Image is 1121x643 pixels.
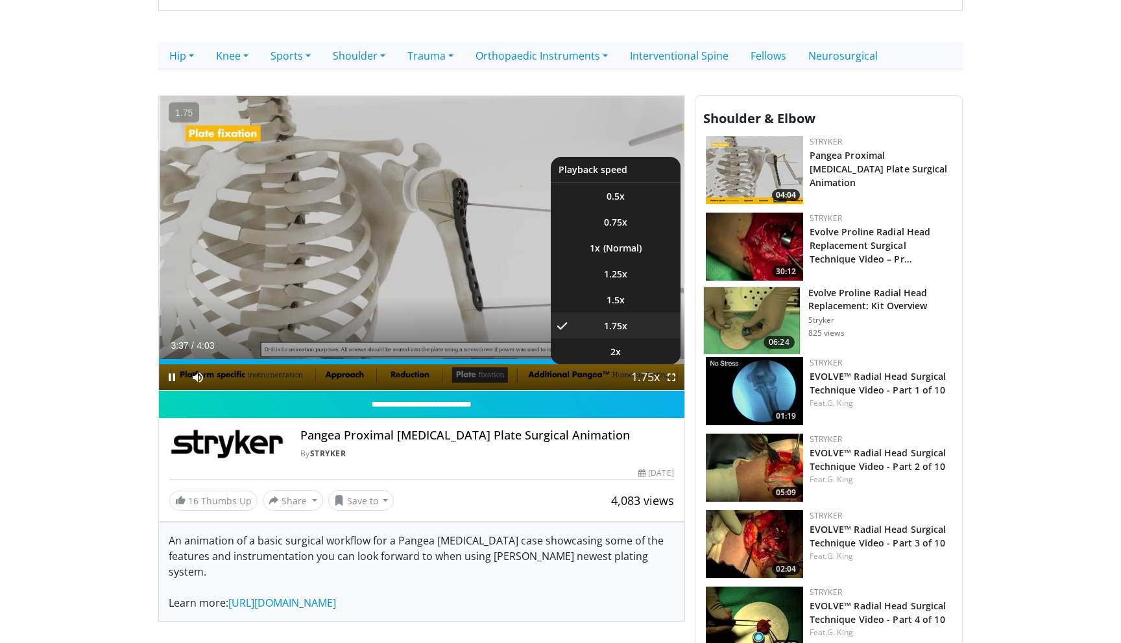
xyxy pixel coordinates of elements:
button: Pause [159,364,185,390]
a: EVOLVE™ Radial Head Surgical Technique Video - Part 4 of 10 [810,600,946,625]
a: Knee [205,42,259,69]
a: 02:04 [706,510,803,578]
a: Interventional Spine [619,42,740,69]
p: Stryker [808,315,954,325]
a: Stryker [810,357,842,368]
a: 01:19 [706,357,803,425]
h3: Evolve Proline Radial Head Replacement: Kit Overview [808,286,954,312]
a: Stryker [810,136,842,147]
button: Mute [185,364,211,390]
img: 324b8a51-90c8-465a-a736-865e2be6fd47.150x105_q85_crop-smart_upscale.jpg [706,357,803,425]
img: 64cb395d-a0e2-4f85-9b10-a0afb4ea2778.150x105_q85_crop-smart_upscale.jpg [704,287,800,355]
div: Progress Bar [159,359,684,364]
button: Share [263,490,323,511]
a: 05:09 [706,434,803,502]
span: 3:37 [171,340,188,351]
div: Feat. [810,627,952,638]
a: Orthopaedic Instruments [464,42,619,69]
a: Stryker [810,213,842,224]
a: EVOLVE™ Radial Head Surgical Technique Video - Part 1 of 10 [810,370,946,396]
a: G. King [827,474,853,485]
span: 06:24 [764,336,795,349]
div: Feat. [810,474,952,485]
span: 0.75x [604,216,627,229]
span: 1x [590,242,600,255]
img: df55bbb7-5747-4bf2-80df-ea44200527a5.150x105_q85_crop-smart_upscale.jpg [706,510,803,578]
span: 1.25x [604,268,627,281]
div: Feat. [810,550,952,562]
a: Sports [259,42,322,69]
a: Stryker [810,434,842,445]
a: Pangea Proximal [MEDICAL_DATA] Plate Surgical Animation [810,149,948,189]
a: Stryker [810,587,842,598]
span: 4:03 [197,340,214,351]
video-js: Video Player [159,96,684,392]
span: 16 [188,495,199,507]
span: / [191,340,194,351]
a: Stryker [310,448,346,459]
a: Trauma [396,42,464,69]
img: 2beccc36-dd29-4ae4-a6ad-4b1e90521150.150x105_q85_crop-smart_upscale.jpg [706,434,803,502]
a: Fellows [740,42,797,69]
a: G. King [827,550,853,561]
a: 06:24 Evolve Proline Radial Head Replacement: Kit Overview Stryker 825 views [703,286,954,355]
h4: Pangea Proximal [MEDICAL_DATA] Plate Surgical Animation [300,428,674,443]
span: 05:09 [772,487,800,498]
a: Shoulder [322,42,396,69]
span: 0.5x [607,190,625,203]
a: EVOLVE™ Radial Head Surgical Technique Video - Part 2 of 10 [810,447,946,473]
div: By [300,448,674,460]
span: 1.5x [607,294,625,307]
p: 825 views [808,328,845,338]
a: G. King [827,397,853,408]
a: Stryker [810,510,842,521]
button: Fullscreen [658,364,684,390]
span: 04:04 [772,189,800,201]
div: [DATE] [638,467,673,479]
img: e62b31b1-b8dd-47e5-87b8-3ff1218e55fe.150x105_q85_crop-smart_upscale.jpg [706,136,803,204]
button: Playback Rate [633,364,658,390]
a: [URL][DOMAIN_NAME] [228,596,336,610]
a: Hip [158,42,205,69]
button: Save to [328,490,394,511]
span: 4,083 views [611,493,674,508]
a: 04:04 [706,136,803,204]
span: 1.75x [604,320,627,333]
img: Stryker [169,428,285,460]
a: EVOLVE™ Radial Head Surgical Technique Video - Part 3 of 10 [810,523,946,549]
span: 2x [610,345,621,358]
a: 30:12 [706,213,803,281]
img: 2be6333d-7397-45af-9cf2-bc7eead733e6.150x105_q85_crop-smart_upscale.jpg [706,213,803,281]
span: 02:04 [772,563,800,575]
a: Neurosurgical [797,42,889,69]
span: 01:19 [772,410,800,422]
span: Shoulder & Elbow [703,110,815,127]
a: G. King [827,627,853,638]
a: Evolve Proline Radial Head Replacement Surgical Technique Video – Pr… [810,226,931,265]
div: Feat. [810,397,952,409]
a: 16 Thumbs Up [169,491,258,511]
span: 30:12 [772,266,800,277]
span: An animation of a basic surgical workflow for a Pangea [MEDICAL_DATA] case showcasing some of the... [169,533,664,610]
